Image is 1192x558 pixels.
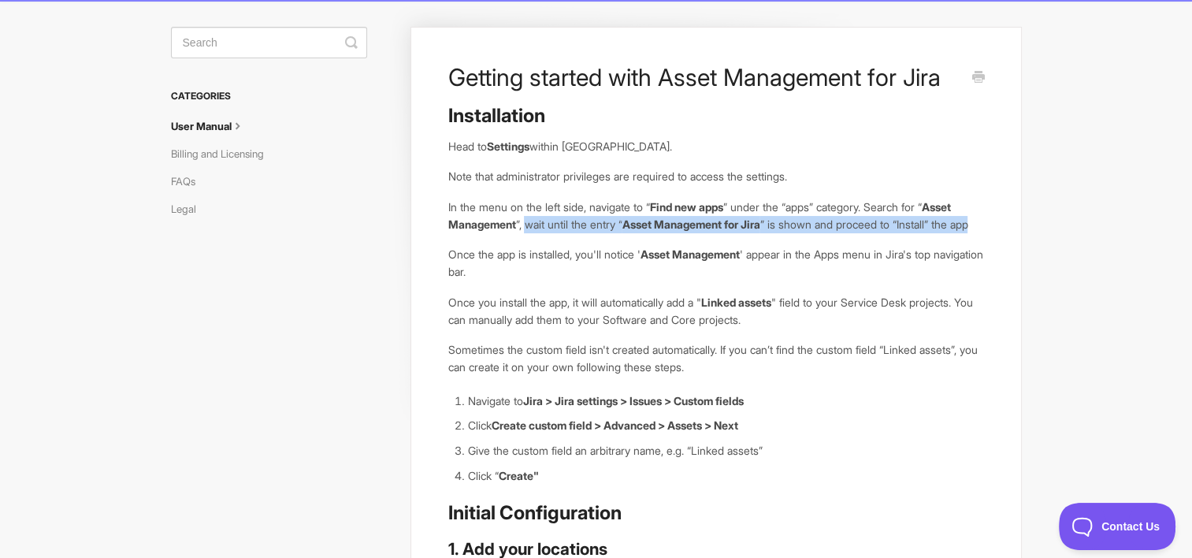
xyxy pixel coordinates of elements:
li: Click [467,417,984,434]
p: Sometimes the custom field isn't created automatically. If you can’t find the custom field “Linke... [447,341,984,375]
h2: Initial Configuration [447,500,984,526]
a: Billing and Licensing [171,141,276,166]
li: Navigate to [467,392,984,410]
strong: Linked assets [700,296,771,309]
p: Note that administrator privileges are required to access the settings. [447,168,984,185]
p: Once you install the app, it will automatically add a " " field to your Service Desk projects. Yo... [447,294,984,328]
iframe: Toggle Customer Support [1059,503,1176,550]
p: Head to within [GEOGRAPHIC_DATA]. [447,138,984,155]
h2: Installation [447,103,984,128]
strong: Find new apps [649,200,722,214]
p: Once the app is installed, you'll notice ' ' appear in the Apps menu in Jira's top navigation bar. [447,246,984,280]
strong: Asset Management for Jira [622,218,759,231]
strong: Create" [498,469,538,482]
h3: Categories [171,82,367,110]
a: Legal [171,196,208,221]
a: Print this Article [972,69,985,87]
strong: Settings [486,139,529,153]
h1: Getting started with Asset Management for Jira [447,63,960,91]
a: User Manual [171,113,258,139]
input: Search [171,27,367,58]
li: Give the custom field an arbitrary name, e.g. “Linked assets” [467,442,984,459]
strong: Create custom field > Advanced > Assets > Next [491,418,737,432]
strong: Asset Management [447,200,950,231]
li: Click “ [467,467,984,485]
strong: Asset Management [640,247,739,261]
strong: Jira > Jira settings > Issues > Custom fields [522,394,743,407]
a: FAQs [171,169,207,194]
p: In the menu on the left side, navigate to “ ” under the “apps” category. Search for “ ”, wait unt... [447,199,984,232]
